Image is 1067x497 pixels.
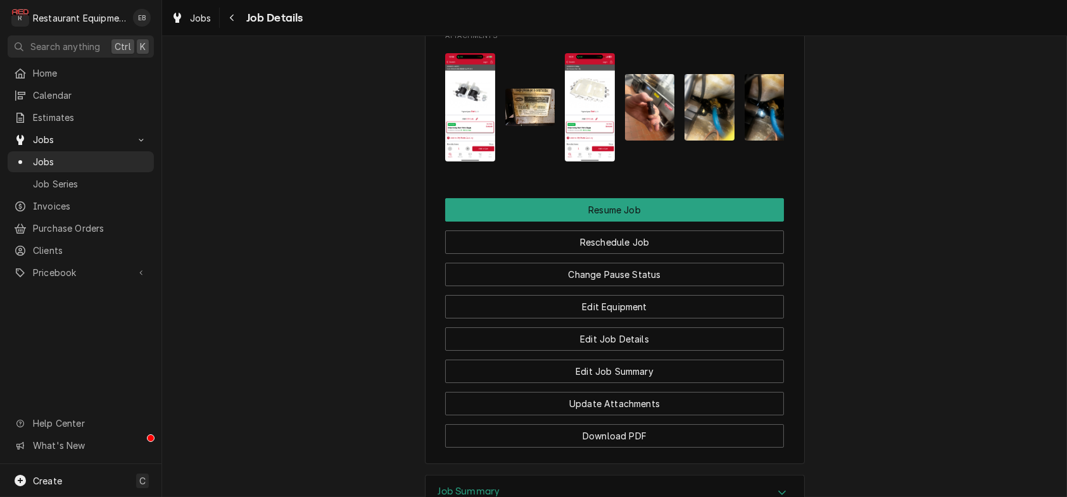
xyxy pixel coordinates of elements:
[445,44,784,172] span: Attachments
[190,11,212,25] span: Jobs
[445,198,784,222] button: Resume Job
[445,31,784,41] span: Attachments
[445,392,784,415] button: Update Attachments
[33,133,129,146] span: Jobs
[33,177,148,191] span: Job Series
[8,262,154,283] a: Go to Pricebook
[8,196,154,217] a: Invoices
[745,74,795,141] img: 4WozSNXpT3GVT0WF31mv
[445,424,784,448] button: Download PDF
[445,360,784,383] button: Edit Job Summary
[33,89,148,102] span: Calendar
[133,9,151,27] div: EB
[8,173,154,194] a: Job Series
[445,31,784,172] div: Attachments
[505,89,555,126] img: bt4UzB6RL11nxn4BHWUA
[445,318,784,351] div: Button Group Row
[33,439,146,452] span: What's New
[33,11,126,25] div: Restaurant Equipment Diagnostics
[166,8,217,28] a: Jobs
[625,74,675,141] img: y9yRdz1hQqCIqssmFtAY
[11,9,29,27] div: R
[33,244,148,257] span: Clients
[445,263,784,286] button: Change Pause Status
[8,413,154,434] a: Go to Help Center
[685,74,735,141] img: u3InM14aSgS7Z9WdXovh
[33,111,148,124] span: Estimates
[33,199,148,213] span: Invoices
[445,327,784,351] button: Edit Job Details
[140,40,146,53] span: K
[8,107,154,128] a: Estimates
[33,222,148,235] span: Purchase Orders
[8,129,154,150] a: Go to Jobs
[33,266,129,279] span: Pricebook
[445,351,784,383] div: Button Group Row
[33,417,146,430] span: Help Center
[445,415,784,448] div: Button Group Row
[11,9,29,27] div: Restaurant Equipment Diagnostics's Avatar
[445,198,784,448] div: Button Group
[139,474,146,488] span: C
[33,155,148,168] span: Jobs
[445,286,784,318] div: Button Group Row
[8,35,154,58] button: Search anythingCtrlK
[445,222,784,254] div: Button Group Row
[30,40,100,53] span: Search anything
[445,383,784,415] div: Button Group Row
[243,9,303,27] span: Job Details
[8,240,154,261] a: Clients
[33,475,62,486] span: Create
[445,254,784,286] div: Button Group Row
[33,66,148,80] span: Home
[565,53,615,161] img: 52vapFkIQIIg5CAvQ5Vw
[8,218,154,239] a: Purchase Orders
[8,63,154,84] a: Home
[8,151,154,172] a: Jobs
[8,85,154,106] a: Calendar
[115,40,131,53] span: Ctrl
[445,198,784,222] div: Button Group Row
[8,435,154,456] a: Go to What's New
[133,9,151,27] div: Emily Bird's Avatar
[222,8,243,28] button: Navigate back
[445,230,784,254] button: Reschedule Job
[445,295,784,318] button: Edit Equipment
[445,53,495,161] img: YhJmN98sReT6zTPvaiQp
